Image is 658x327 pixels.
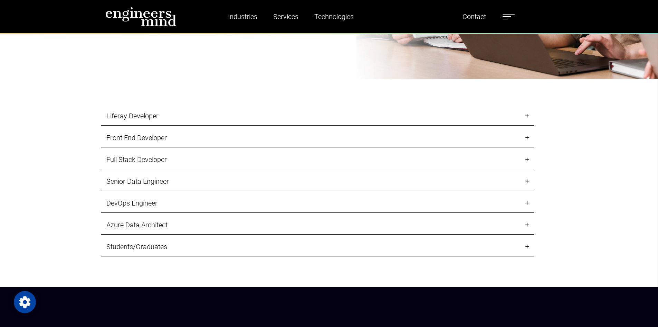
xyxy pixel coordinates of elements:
[270,9,301,25] a: Services
[101,128,534,147] a: Front End Developer
[105,7,177,26] img: logo
[460,9,489,25] a: Contact
[101,237,534,256] a: Students/Graduates
[101,194,534,213] a: DevOps Engineer
[101,150,534,169] a: Full Stack Developer
[101,216,534,235] a: Azure Data Architect
[225,9,260,25] a: Industries
[101,172,534,191] a: Senior Data Engineer
[101,107,534,126] a: Liferay Developer
[312,9,356,25] a: Technologies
